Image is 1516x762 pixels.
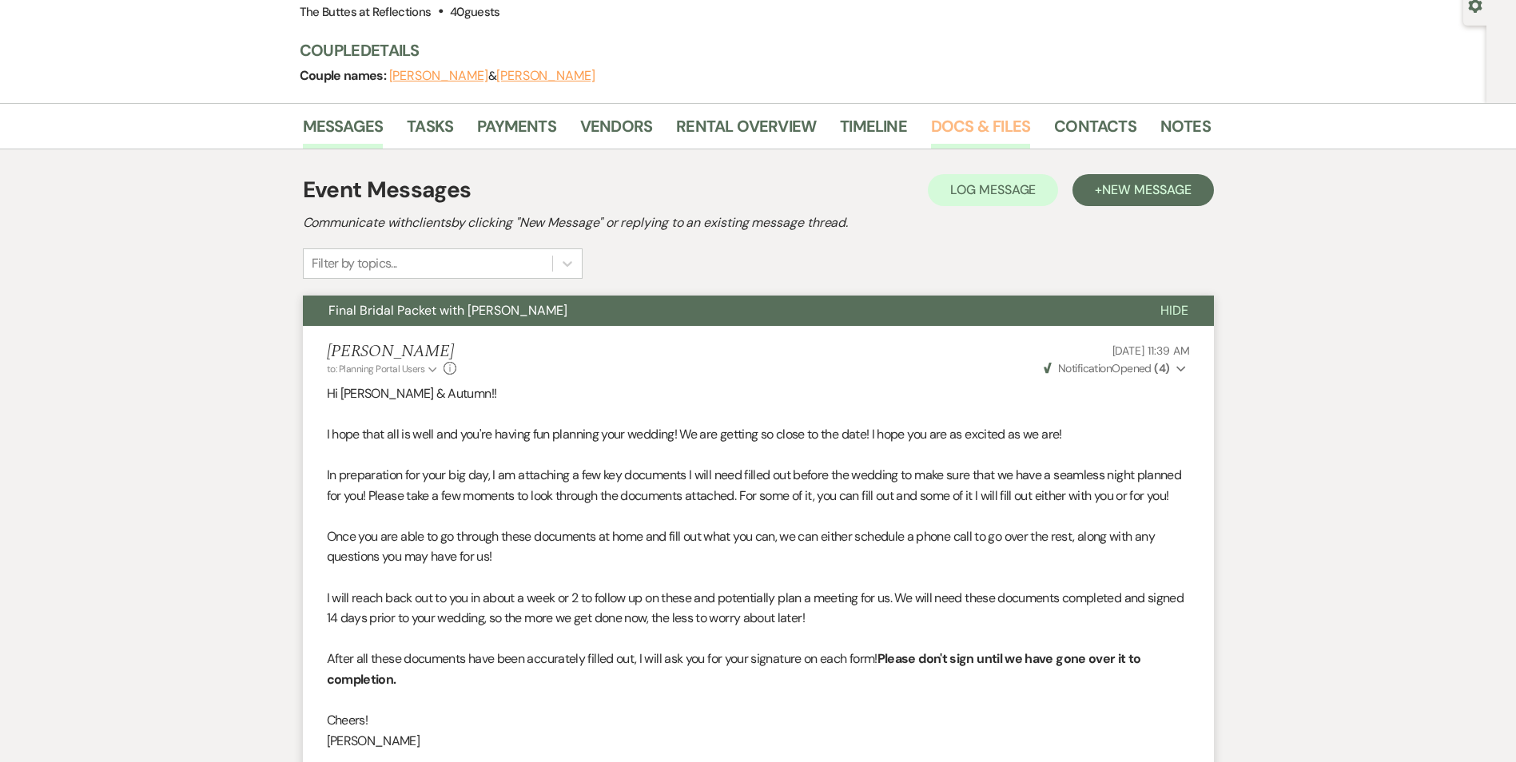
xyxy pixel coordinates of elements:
button: +New Message [1072,174,1213,206]
a: Contacts [1054,113,1136,149]
a: Vendors [580,113,652,149]
a: Timeline [840,113,907,149]
span: Log Message [950,181,1036,198]
button: to: Planning Portal Users [327,362,440,376]
h5: [PERSON_NAME] [327,342,457,362]
p: Cheers! [327,710,1190,731]
strong: Please don't sign until we have gone over it to completion. [327,650,1141,688]
p: [PERSON_NAME] [327,731,1190,752]
span: The Buttes at Reflections [300,4,432,20]
strong: ( 4 ) [1154,361,1169,375]
span: Hide [1160,302,1188,319]
button: [PERSON_NAME] [389,69,488,82]
span: Final Bridal Packet with [PERSON_NAME] [328,302,567,319]
span: New Message [1102,181,1191,198]
button: [PERSON_NAME] [496,69,595,82]
button: Hide [1135,296,1214,326]
a: Tasks [407,113,453,149]
p: I hope that all is well and you're having fun planning your wedding! We are getting so close to t... [327,424,1190,445]
span: Couple names: [300,67,389,84]
h3: Couple Details [300,39,1195,62]
button: NotificationOpened (4) [1041,360,1190,377]
p: Hi [PERSON_NAME] & Autumn!! [327,383,1190,404]
button: Final Bridal Packet with [PERSON_NAME] [303,296,1135,326]
div: Filter by topics... [312,254,397,273]
span: [DATE] 11:39 AM [1112,343,1190,358]
span: 40 guests [450,4,500,20]
span: & [389,68,595,84]
h1: Event Messages [303,173,472,207]
button: Log Message [928,174,1058,206]
p: I will reach back out to you in about a week or 2 to follow up on these and potentially plan a me... [327,588,1190,629]
a: Payments [477,113,556,149]
span: to: Planning Portal Users [327,363,425,375]
p: After all these documents have been accurately filled out, I will ask you for your signature on e... [327,649,1190,689]
a: Rental Overview [676,113,816,149]
a: Messages [303,113,384,149]
span: Notification [1058,361,1112,375]
h2: Communicate with clients by clicking "New Message" or replying to an existing message thread. [303,213,1214,232]
span: Opened [1044,361,1170,375]
p: In preparation for your big day, I am attaching a few key documents I will need filled out before... [327,465,1190,506]
p: Once you are able to go through these documents at home and fill out what you can, we can either ... [327,526,1190,567]
a: Docs & Files [931,113,1030,149]
a: Notes [1160,113,1211,149]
